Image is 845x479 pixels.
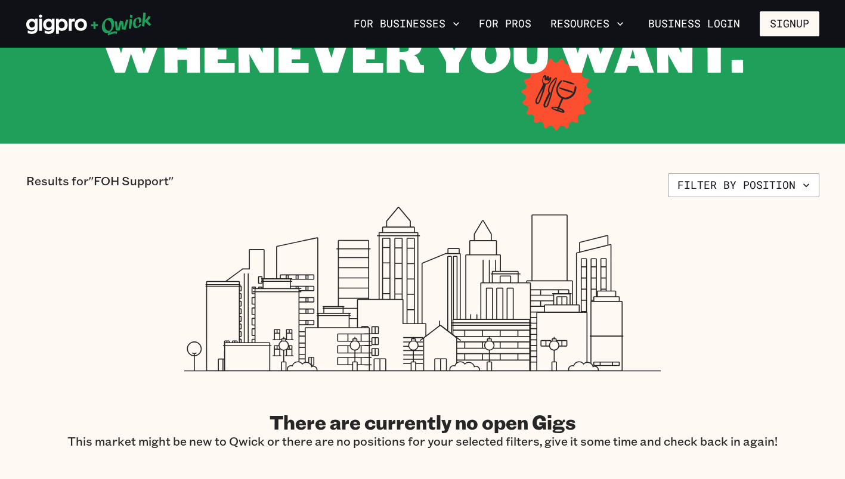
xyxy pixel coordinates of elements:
button: Filter by position [668,173,819,197]
p: Results for "FOH Support" [26,173,174,197]
a: For Pros [474,14,536,34]
button: Signup [760,11,819,36]
a: Business Login [638,11,750,36]
h2: There are currently no open Gigs [67,410,778,434]
button: For Businesses [349,14,465,34]
p: This market might be new to Qwick or there are no positions for your selected filters, give it so... [67,434,778,449]
button: Resources [546,14,629,34]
